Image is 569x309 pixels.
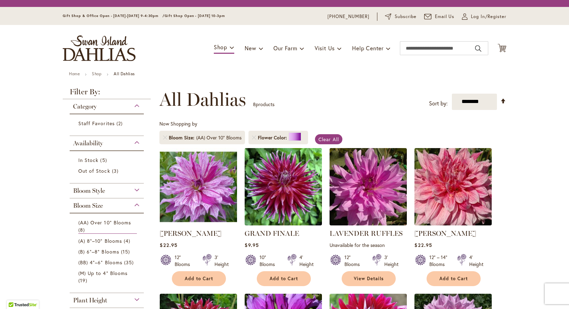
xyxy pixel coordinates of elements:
[245,220,322,227] a: Grand Finale
[273,44,297,52] span: Our Farm
[78,167,137,174] a: Out of Stock 3
[330,242,407,248] p: Unavailable for the season
[78,237,137,244] a: (A) 8"–10" Blooms 4
[163,136,167,140] a: Remove Bloom Size (AA) Over 10" Blooms
[384,254,399,268] div: 3' Height
[114,71,135,76] strong: All Dahlias
[78,156,137,164] a: In Stock 5
[318,136,339,143] span: Clear All
[414,229,476,238] a: [PERSON_NAME]
[245,148,322,225] img: Grand Finale
[429,254,449,268] div: 12" – 14" Blooms
[78,219,137,234] a: (AA) Over 10" Blooms 8
[160,229,221,238] a: [PERSON_NAME]
[63,14,165,18] span: Gift Shop & Office Open - [DATE]-[DATE] 9-4:30pm /
[424,13,455,20] a: Email Us
[429,97,448,110] label: Sort by:
[78,120,137,127] a: Staff Favorites
[462,13,506,20] a: Log In/Register
[471,13,506,20] span: Log In/Register
[354,276,384,282] span: View Details
[78,219,131,226] span: (AA) Over 10" Blooms
[73,297,107,304] span: Plant Height
[330,229,403,238] a: LAVENDER RUFFLES
[169,134,196,141] span: Bloom Size
[439,276,468,282] span: Add to Cart
[73,103,97,110] span: Category
[92,71,102,76] a: Shop
[69,71,80,76] a: Home
[330,148,407,225] img: LAVENDER RUFFLES
[78,168,110,174] span: Out of Stock
[5,284,25,304] iframe: Launch Accessibility Center
[159,89,246,110] span: All Dahlias
[414,148,492,225] img: MAKI
[215,254,229,268] div: 3' Height
[100,156,108,164] span: 5
[469,254,483,268] div: 4' Height
[245,44,256,52] span: New
[78,270,128,276] span: (M) Up to 4" Blooms
[124,259,135,266] span: 35
[165,14,225,18] span: Gift Shop Open - [DATE] 10-3pm
[112,167,120,174] span: 3
[78,120,115,127] span: Staff Favorites
[327,13,369,20] a: [PHONE_NUMBER]
[124,237,132,244] span: 4
[175,254,194,268] div: 12" Blooms
[185,276,213,282] span: Add to Cart
[342,271,396,286] a: View Details
[116,120,124,127] span: 2
[78,238,122,244] span: (A) 8"–10" Blooms
[299,254,314,268] div: 4' Height
[245,242,259,248] span: $9.95
[63,35,135,61] a: store logo
[160,220,237,227] a: Brandon Michael
[414,242,432,248] span: $22.95
[160,242,177,248] span: $22.95
[435,13,455,20] span: Email Us
[78,248,137,255] a: (B) 6"–8" Blooms 15
[252,136,256,140] a: Remove Flower Color Purple
[78,259,122,266] span: (BB) 4"–6" Blooms
[159,120,197,127] span: Now Shopping by
[395,13,417,20] span: Subscribe
[427,271,481,286] button: Add to Cart
[78,226,87,233] span: 8
[414,220,492,227] a: MAKI
[385,13,417,20] a: Subscribe
[78,157,98,163] span: In Stock
[315,44,335,52] span: Visit Us
[253,99,274,110] p: products
[121,248,132,255] span: 15
[253,101,256,108] span: 8
[315,134,342,144] a: Clear All
[73,202,103,209] span: Bloom Size
[260,254,279,268] div: 10" Blooms
[344,254,364,268] div: 12" Blooms
[352,44,384,52] span: Help Center
[78,259,137,266] a: (BB) 4"–6" Blooms 35
[78,248,119,255] span: (B) 6"–8" Blooms
[258,134,289,141] span: Flower Color
[245,229,299,238] a: GRAND FINALE
[214,43,227,51] span: Shop
[73,139,103,147] span: Availability
[160,148,237,225] img: Brandon Michael
[196,134,242,141] div: (AA) Over 10" Blooms
[78,269,137,284] a: (M) Up to 4" Blooms 19
[330,220,407,227] a: LAVENDER RUFFLES
[270,276,298,282] span: Add to Cart
[73,187,105,195] span: Bloom Style
[172,271,226,286] button: Add to Cart
[63,88,151,99] strong: Filter By:
[78,277,89,284] span: 19
[257,271,311,286] button: Add to Cart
